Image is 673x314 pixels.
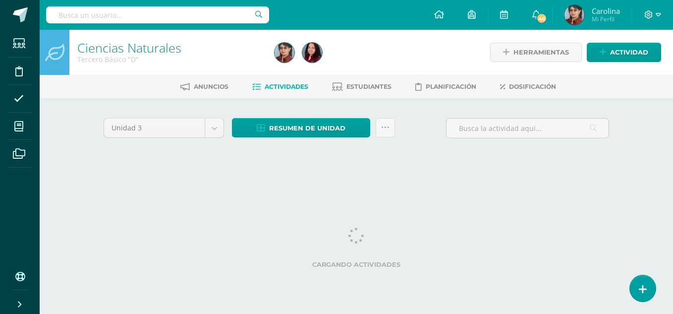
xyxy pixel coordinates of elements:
input: Busca la actividad aquí... [447,119,609,138]
a: Estudiantes [332,79,392,95]
a: Actividad [587,43,661,62]
span: Planificación [426,83,476,90]
a: Anuncios [180,79,228,95]
a: Actividades [252,79,308,95]
span: Carolina [592,6,620,16]
a: Dosificación [500,79,556,95]
span: Herramientas [513,43,569,62]
img: 9b956cc9a4babd20fca20b167a45774d.png [275,43,294,63]
span: Actividades [265,83,308,90]
a: Ciencias Naturales [77,39,181,56]
label: Cargando actividades [104,261,609,268]
div: Tercero Básico 'D' [77,55,263,64]
a: Planificación [415,79,476,95]
a: Unidad 3 [104,119,224,137]
a: Herramientas [490,43,582,62]
a: Resumen de unidad [232,118,370,137]
span: Anuncios [194,83,228,90]
input: Busca un usuario... [46,6,269,23]
img: 9b956cc9a4babd20fca20b167a45774d.png [564,5,584,25]
span: Unidad 3 [112,119,197,137]
span: Estudiantes [346,83,392,90]
span: 46 [536,13,547,24]
img: d1a1e1938b2129473632f39149ad8a41.png [302,43,322,63]
h1: Ciencias Naturales [77,41,263,55]
span: Mi Perfil [592,15,620,23]
span: Actividad [610,43,648,62]
span: Resumen de unidad [269,119,345,137]
span: Dosificación [509,83,556,90]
